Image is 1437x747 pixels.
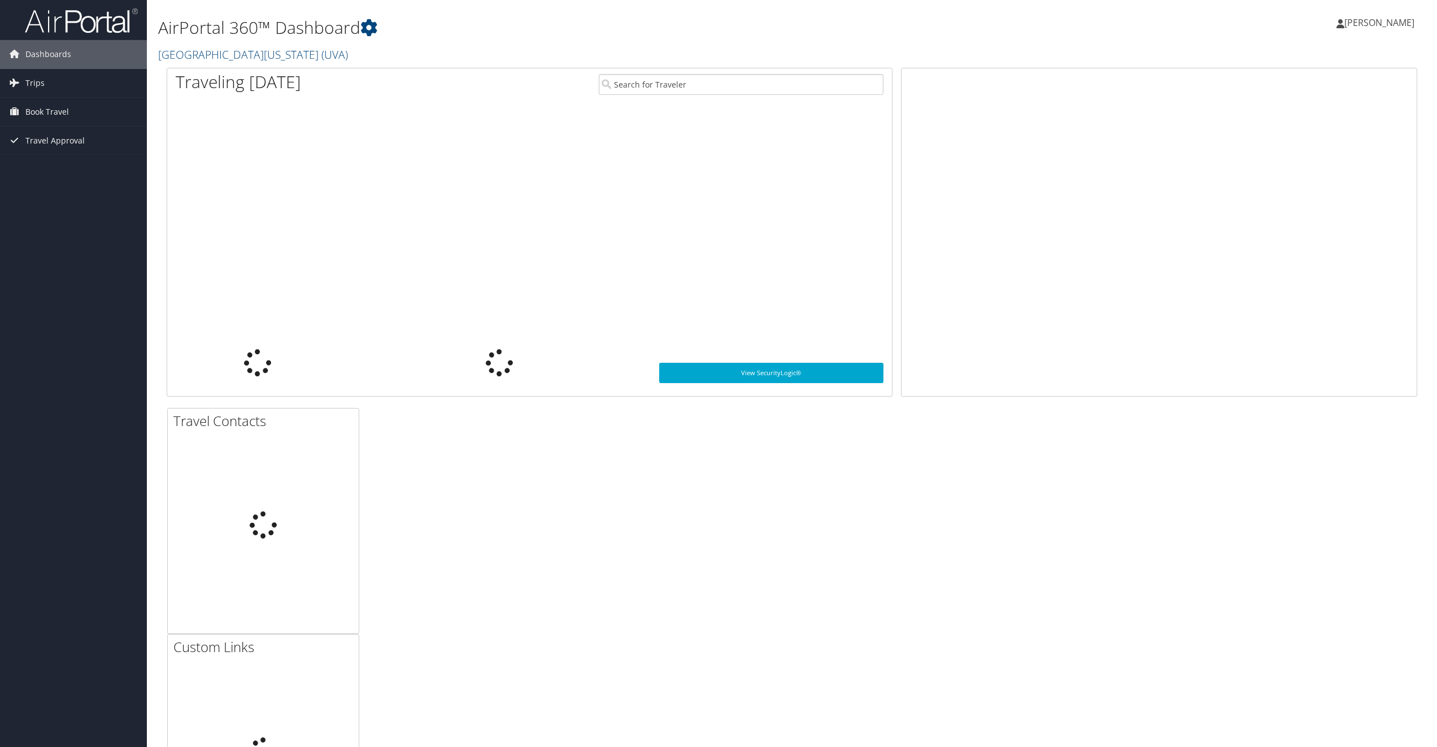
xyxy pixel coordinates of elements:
[25,40,71,68] span: Dashboards
[659,363,884,383] a: View SecurityLogic®
[176,70,301,94] h1: Traveling [DATE]
[25,127,85,155] span: Travel Approval
[25,69,45,97] span: Trips
[25,7,138,34] img: airportal-logo.png
[1336,6,1426,40] a: [PERSON_NAME]
[25,98,69,126] span: Book Travel
[158,47,351,62] a: [GEOGRAPHIC_DATA][US_STATE] (UVA)
[173,411,359,431] h2: Travel Contacts
[1344,16,1414,29] span: [PERSON_NAME]
[599,74,884,95] input: Search for Traveler
[158,16,1003,40] h1: AirPortal 360™ Dashboard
